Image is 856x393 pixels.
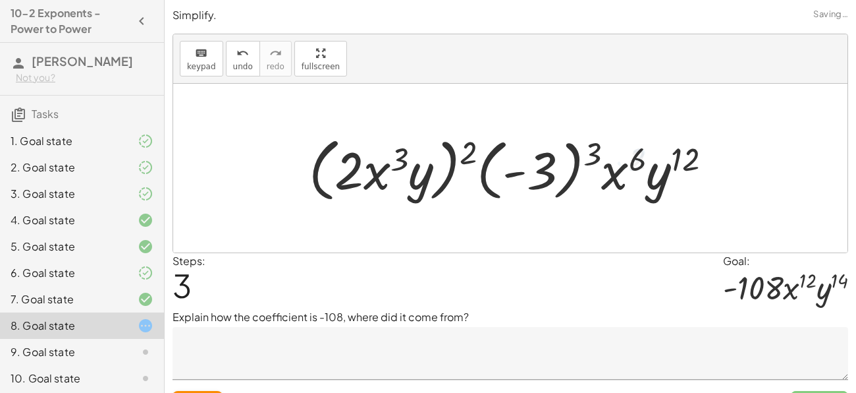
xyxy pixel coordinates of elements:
[11,344,117,360] div: 9. Goal state
[294,41,347,76] button: fullscreen
[11,160,117,175] div: 2. Goal state
[32,53,133,69] span: [PERSON_NAME]
[173,265,192,305] span: 3
[173,254,205,268] label: Steps:
[173,309,848,325] p: Explain how the coefficient is -108, where did it come from?
[267,62,284,71] span: redo
[138,291,153,307] i: Task finished and correct.
[11,291,117,307] div: 7. Goal state
[723,253,848,269] div: Goal:
[11,318,117,334] div: 8. Goal state
[173,8,848,23] p: Simplify.
[11,212,117,228] div: 4. Goal state
[187,62,216,71] span: keypad
[138,265,153,281] i: Task finished and part of it marked as correct.
[813,8,848,21] span: Saving…
[233,62,253,71] span: undo
[226,41,260,76] button: undoundo
[11,133,117,149] div: 1. Goal state
[180,41,223,76] button: keyboardkeypad
[269,45,282,61] i: redo
[138,239,153,255] i: Task finished and correct.
[138,186,153,202] i: Task finished and part of it marked as correct.
[11,186,117,202] div: 3. Goal state
[138,133,153,149] i: Task finished and part of it marked as correct.
[236,45,249,61] i: undo
[302,62,340,71] span: fullscreen
[16,71,153,84] div: Not you?
[138,371,153,386] i: Task not started.
[11,5,130,37] h4: 10-2 Exponents - Power to Power
[32,107,59,121] span: Tasks
[11,371,117,386] div: 10. Goal state
[138,160,153,175] i: Task finished and part of it marked as correct.
[138,318,153,334] i: Task started.
[138,344,153,360] i: Task not started.
[195,45,207,61] i: keyboard
[259,41,292,76] button: redoredo
[11,239,117,255] div: 5. Goal state
[11,265,117,281] div: 6. Goal state
[138,212,153,228] i: Task finished and correct.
